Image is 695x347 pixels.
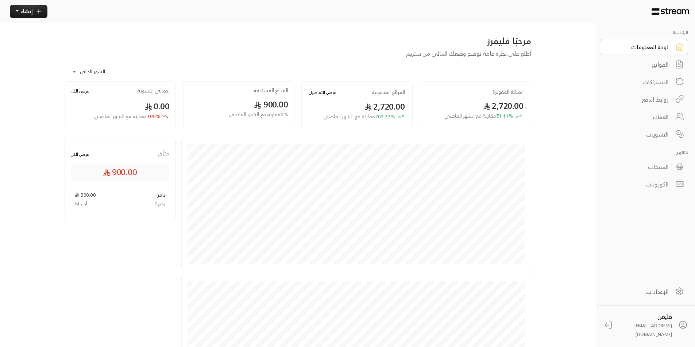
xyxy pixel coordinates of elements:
[610,78,668,86] div: الاشتراكات
[600,284,688,300] a: الإعدادات
[309,89,336,96] button: عرض التفاصيل
[68,63,123,82] div: الشهر الحالي
[600,29,688,36] p: الرئيسية
[652,8,689,15] img: Logo
[229,111,288,118] span: 0 % مقارنة مع الشهر الماضي
[364,99,405,114] span: 2,720.00
[103,166,137,178] span: 900.00
[144,99,169,114] span: 0.00
[600,159,688,175] a: المنتجات
[94,113,161,120] span: 100 %
[610,130,668,139] div: التسويات
[137,88,170,94] h2: إجمالي التسوية
[254,97,288,112] span: 900.00
[323,112,375,121] span: مقارنة مع الشهر الماضي
[253,87,288,94] h2: المبالغ المستحقة
[610,180,668,189] div: الكوبونات
[600,109,688,125] a: العملاء
[493,89,524,95] h2: المبالغ المفوترة
[323,113,395,121] span: 202.22 %
[610,95,668,104] div: روابط الدفع
[444,112,513,120] span: 51.11 %
[155,201,165,207] span: رقم 2
[600,311,692,339] a: فليفرز . [EMAIL_ADDRESS][DOMAIN_NAME]
[610,287,668,296] div: الإعدادات
[600,56,688,72] a: الفواتير
[610,113,668,121] div: العملاء
[71,87,89,94] button: عرض الكل
[634,322,672,338] span: [EMAIL_ADDRESS][DOMAIN_NAME]
[600,176,688,192] a: الكوبونات
[444,111,496,120] span: مقارنة مع الشهر الماضي
[371,89,405,95] h2: المبالغ المدفوعة
[600,91,688,107] a: روابط الدفع
[656,311,672,322] span: فليفرز .
[21,7,33,16] span: إنشاء
[610,60,668,69] div: الفواتير
[483,98,524,113] span: 2,720.00
[610,43,668,51] div: لوحة المعلومات
[65,35,531,47] h3: مرحبًا فليفرز
[10,5,47,18] button: إنشاء
[600,39,688,55] a: لوحة المعلومات
[158,150,169,158] span: متأخر
[71,151,89,158] button: عرض الكل
[406,48,531,59] span: اطلع على نظرة عامة توضح وضعك المالي من ستريم
[600,149,688,156] p: كتالوج
[610,162,668,171] div: المنتجات
[75,191,96,198] span: 900.00
[158,191,165,198] span: ثامر
[600,126,688,142] a: التسويات
[75,201,87,207] span: أقساط
[600,74,688,90] a: الاشتراكات
[94,111,146,121] span: مقارنة مع الشهر الماضي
